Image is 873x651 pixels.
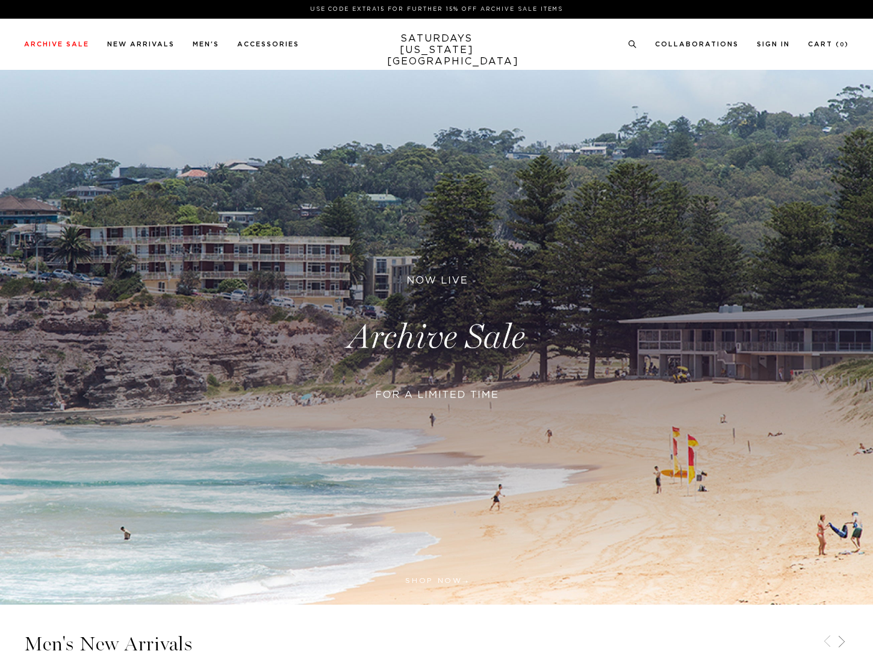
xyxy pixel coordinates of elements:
a: Sign In [757,41,790,48]
a: Cart (0) [808,41,849,48]
p: Use Code EXTRA15 for Further 15% Off Archive Sale Items [29,5,844,14]
a: Men's [193,41,219,48]
a: SATURDAYS[US_STATE][GEOGRAPHIC_DATA] [387,33,486,67]
a: Archive Sale [24,41,89,48]
a: Collaborations [655,41,739,48]
small: 0 [840,42,845,48]
a: New Arrivals [107,41,175,48]
a: Accessories [237,41,299,48]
